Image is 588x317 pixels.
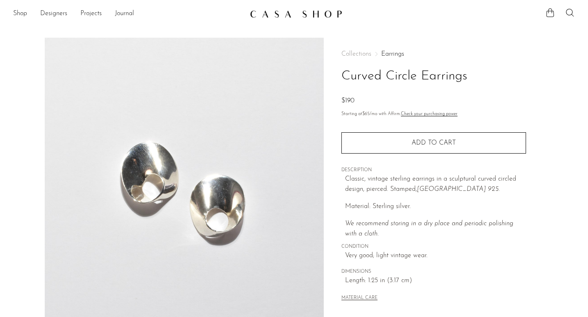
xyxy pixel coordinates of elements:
span: Add to cart [412,140,456,146]
span: $65 [362,112,370,116]
span: Length: 1.25 in (3.17 cm) [345,276,526,286]
ul: NEW HEADER MENU [13,7,243,21]
a: Check your purchasing power - Learn more about Affirm Financing (opens in modal) [401,112,458,116]
a: Projects [80,9,102,19]
p: Starting at /mo with Affirm. [341,111,526,118]
nav: Desktop navigation [13,7,243,21]
a: Shop [13,9,27,19]
em: [GEOGRAPHIC_DATA] 925. [417,186,500,192]
span: CONDITION [341,243,526,251]
p: Classic, vintage sterling earrings in a sculptural curved circled design, pierced. Stamped, [345,174,526,195]
a: Designers [40,9,67,19]
h1: Curved Circle Earrings [341,66,526,87]
a: Earrings [381,51,404,57]
span: Collections [341,51,371,57]
button: Add to cart [341,132,526,154]
a: Journal [115,9,134,19]
span: DESCRIPTION [341,167,526,174]
span: $190 [341,97,355,104]
i: We recommend storing in a dry place and periodic polishing with a cloth. [345,220,513,238]
p: Material: Sterling silver. [345,202,526,212]
span: DIMENSIONS [341,268,526,276]
nav: Breadcrumbs [341,51,526,57]
span: Very good; light vintage wear. [345,251,526,261]
button: MATERIAL CARE [341,295,378,301]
